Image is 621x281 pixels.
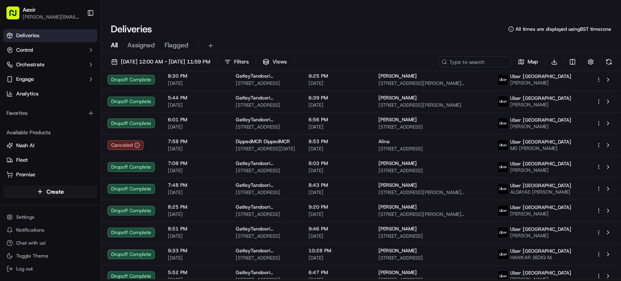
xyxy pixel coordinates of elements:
span: 5:52 PM [168,269,223,276]
span: [DATE] [308,233,365,239]
span: 8:30 PM [168,73,223,79]
span: 8:53 PM [308,138,365,145]
span: GatleyTandoori GatleyTandoori [236,204,296,210]
span: [STREET_ADDRESS][PERSON_NAME][PERSON_NAME] [378,211,484,218]
span: [PERSON_NAME] [378,73,417,79]
a: 💻API Documentation [65,177,133,192]
span: [DATE] [168,189,223,196]
span: [DATE] [308,255,365,261]
span: [STREET_ADDRESS][PERSON_NAME] [378,102,484,108]
span: Create [46,188,64,196]
a: Powered byPylon [57,200,98,206]
span: 9:33 PM [168,247,223,254]
span: Alina [378,138,390,145]
div: 💻 [68,181,75,188]
span: [PERSON_NAME] [378,182,417,188]
span: [PERSON_NAME] [510,101,571,108]
button: Settings [3,211,97,223]
button: Canceled [108,140,144,150]
span: [DATE] [168,233,223,239]
span: [DATE] 12:00 AM - [DATE] 11:59 PM [121,58,210,65]
span: [STREET_ADDRESS] [236,211,296,218]
span: Chat with us! [16,240,46,246]
img: 1736555255976-a54dd68f-1ca7-489b-9aae-adbdc363a1c4 [8,77,23,91]
span: 8:51 PM [168,226,223,232]
img: Asif Zaman Khan [8,139,21,152]
span: [PERSON_NAME] [510,80,571,86]
button: Refresh [603,56,615,68]
button: Toggle Theme [3,250,97,262]
img: uber-new-logo.jpeg [498,140,508,150]
span: Nash AI [16,142,34,149]
img: 4281594248423_2fcf9dad9f2a874258b8_72.png [17,77,32,91]
span: 8:03 PM [308,160,365,167]
input: Got a question? Start typing here... [21,52,146,60]
span: [DATE] [168,167,223,174]
img: uber-new-logo.jpeg [498,118,508,129]
span: GatleyTandoori GatleyTandoori [236,247,296,254]
span: [PERSON_NAME] [25,147,65,153]
span: [STREET_ADDRESS][PERSON_NAME][PERSON_NAME] [378,80,484,87]
span: 6:39 PM [308,95,365,101]
span: [STREET_ADDRESS][DATE] [236,146,296,152]
span: MD [PERSON_NAME] [510,145,571,152]
span: [PERSON_NAME] [378,95,417,101]
span: GatleyTandoori GatleyTandoori [236,269,296,276]
span: 9:20 PM [308,204,365,210]
span: [DATE] [168,80,223,87]
span: [STREET_ADDRESS] [378,167,484,174]
img: uber-new-logo.jpeg [498,96,508,107]
span: Pylon [80,200,98,206]
span: Uber [GEOGRAPHIC_DATA] [510,139,571,145]
span: [DATE] [168,255,223,261]
span: 9:46 PM [308,226,365,232]
span: [PERSON_NAME] [378,247,417,254]
span: [DATE] [308,167,365,174]
span: Uber [GEOGRAPHIC_DATA] [510,248,571,254]
span: [DATE] [168,146,223,152]
span: [DATE] [308,189,365,196]
span: 7:08 PM [168,160,223,167]
a: Promise [6,171,94,178]
span: [STREET_ADDRESS] [236,167,296,174]
a: Deliveries [3,29,97,42]
div: Past conversations [8,105,54,111]
span: 6:01 PM [168,116,223,123]
span: [STREET_ADDRESS] [378,255,484,261]
span: Control [16,46,33,54]
span: Log out [16,266,33,272]
span: Analytics [16,90,38,97]
img: uber-new-logo.jpeg [498,249,508,260]
img: uber-new-logo.jpeg [498,74,508,85]
span: Aexir [23,6,36,14]
span: Uber [GEOGRAPHIC_DATA] [510,73,571,80]
button: Engage [3,73,97,86]
div: We're available if you need us! [36,85,111,91]
span: Deliveries [16,32,39,39]
button: Create [3,185,97,198]
span: Engage [16,76,34,83]
span: [DATE] [308,146,365,152]
button: Filters [221,56,252,68]
span: [STREET_ADDRESS] [236,80,296,87]
span: [STREET_ADDRESS] [236,255,296,261]
span: Uber [GEOGRAPHIC_DATA] [510,182,571,189]
span: GatleyTandoori GatleyTandoori [236,182,296,188]
img: Asad Riaz [8,117,21,130]
button: Orchestrate [3,58,97,71]
span: [PERSON_NAME] [378,160,417,167]
span: • [67,147,70,153]
span: Uber [GEOGRAPHIC_DATA] [510,161,571,167]
button: See all [125,103,147,113]
span: Filters [234,58,249,65]
span: [DATE] [72,125,88,131]
span: Settings [16,214,34,220]
span: Uber [GEOGRAPHIC_DATA] [510,226,571,232]
span: • [67,125,70,131]
button: Chat with us! [3,237,97,249]
img: uber-new-logo.jpeg [498,184,508,194]
span: API Documentation [76,180,130,188]
a: 📗Knowledge Base [5,177,65,192]
span: [PERSON_NAME] [25,125,65,131]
